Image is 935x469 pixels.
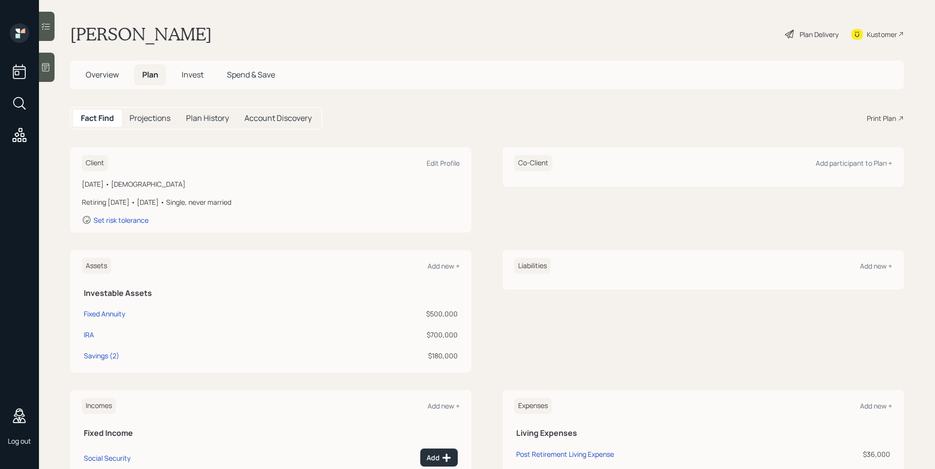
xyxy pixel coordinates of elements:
[84,309,125,319] div: Fixed Annuity
[514,155,552,171] h6: Co-Client
[142,69,158,80] span: Plan
[244,114,312,123] h5: Account Discovery
[296,330,458,340] div: $700,000
[84,289,458,298] h5: Investable Assets
[867,113,896,123] div: Print Plan
[84,330,94,340] div: IRA
[800,29,839,39] div: Plan Delivery
[93,215,149,225] div: Set risk tolerance
[860,401,892,410] div: Add new +
[70,23,212,45] h1: [PERSON_NAME]
[86,69,119,80] span: Overview
[84,453,131,463] div: Social Security
[816,158,892,168] div: Add participant to Plan +
[82,258,111,274] h6: Assets
[428,401,460,410] div: Add new +
[84,429,458,438] h5: Fixed Income
[860,261,892,271] div: Add new +
[514,398,552,414] h6: Expenses
[427,453,451,463] div: Add
[789,449,890,459] div: $36,000
[514,258,551,274] h6: Liabilities
[428,261,460,271] div: Add new +
[81,114,114,123] h5: Fact Find
[867,29,897,39] div: Kustomer
[420,449,458,467] button: Add
[82,179,460,189] div: [DATE] • [DEMOGRAPHIC_DATA]
[84,351,119,361] div: Savings (2)
[82,398,116,414] h6: Incomes
[227,69,275,80] span: Spend & Save
[182,69,204,80] span: Invest
[516,449,614,459] div: Post Retirement Living Expense
[82,155,108,171] h6: Client
[82,197,460,207] div: Retiring [DATE] • [DATE] • Single, never married
[296,351,458,361] div: $180,000
[186,114,229,123] h5: Plan History
[516,429,890,438] h5: Living Expenses
[427,158,460,168] div: Edit Profile
[130,114,170,123] h5: Projections
[296,309,458,319] div: $500,000
[8,436,31,446] div: Log out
